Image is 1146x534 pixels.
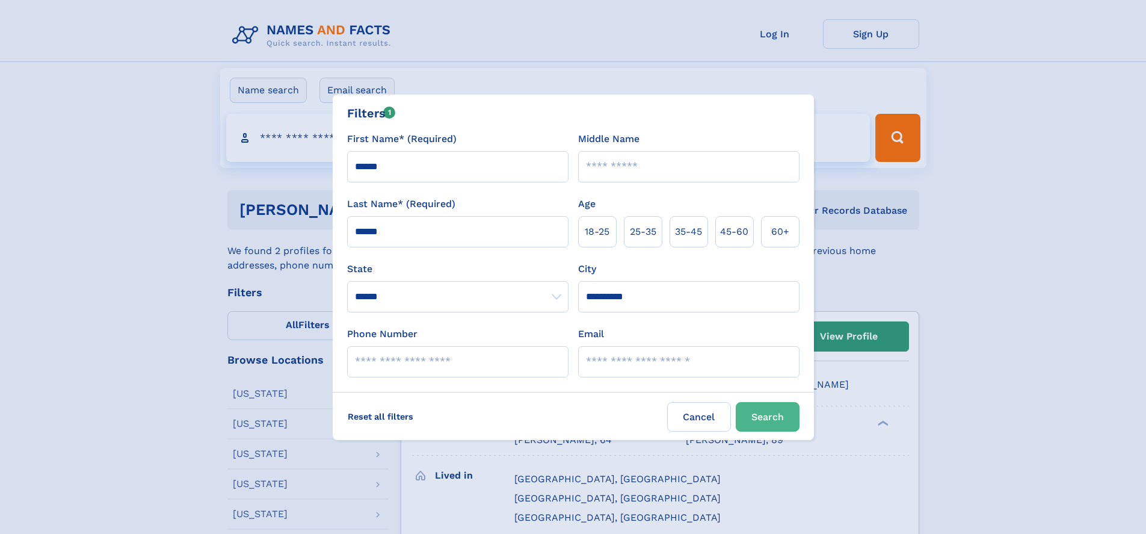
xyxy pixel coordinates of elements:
[585,225,609,239] span: 18‑25
[347,262,568,276] label: State
[736,402,799,432] button: Search
[347,104,396,122] div: Filters
[340,402,421,431] label: Reset all filters
[347,132,457,146] label: First Name* (Required)
[578,327,604,341] label: Email
[578,197,596,211] label: Age
[630,225,656,239] span: 25‑35
[720,225,748,239] span: 45‑60
[578,262,596,276] label: City
[347,327,417,341] label: Phone Number
[667,402,731,432] label: Cancel
[771,225,789,239] span: 60+
[675,225,702,239] span: 35‑45
[347,197,455,211] label: Last Name* (Required)
[578,132,639,146] label: Middle Name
